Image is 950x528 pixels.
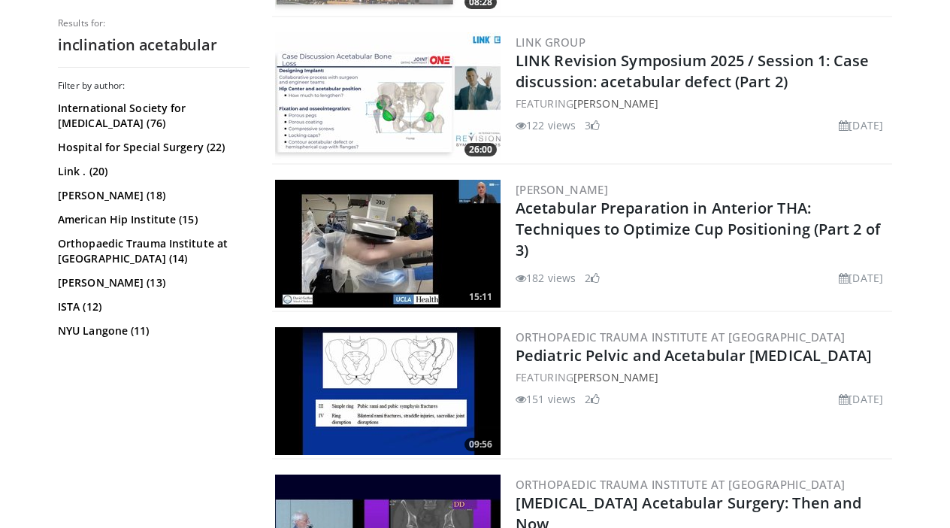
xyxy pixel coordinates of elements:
[58,275,246,290] a: [PERSON_NAME] (13)
[275,180,501,308] a: 15:11
[516,182,608,197] a: [PERSON_NAME]
[516,117,576,133] li: 122 views
[58,35,250,55] h2: inclination acetabular
[58,323,246,338] a: NYU Langone (11)
[516,477,846,492] a: Orthopaedic Trauma Institute at [GEOGRAPHIC_DATA]
[58,236,246,266] a: Orthopaedic Trauma Institute at [GEOGRAPHIC_DATA] (14)
[516,329,846,344] a: Orthopaedic Trauma Institute at [GEOGRAPHIC_DATA]
[573,370,658,384] a: [PERSON_NAME]
[275,32,501,160] a: 26:00
[516,369,889,385] div: FEATURING
[58,17,250,29] p: Results for:
[839,117,883,133] li: [DATE]
[516,35,585,50] a: LINK Group
[275,32,501,160] img: 1f996077-61f8-47c2-ad59-7d8001d08f30.300x170_q85_crop-smart_upscale.jpg
[516,391,576,407] li: 151 views
[516,345,873,366] a: Pediatric Pelvic and Acetabular [MEDICAL_DATA]
[516,270,576,286] li: 182 views
[275,327,501,455] a: 09:56
[839,391,883,407] li: [DATE]
[516,96,889,111] div: FEATURING
[464,290,497,304] span: 15:11
[464,143,497,156] span: 26:00
[275,180,501,308] img: 45caf13c-3501-4abc-8b84-9aabc06f3305.300x170_q85_crop-smart_upscale.jpg
[573,96,658,111] a: [PERSON_NAME]
[839,270,883,286] li: [DATE]
[58,164,246,179] a: Link . (20)
[516,50,870,92] a: LINK Revision Symposium 2025 / Session 1: Case discussion: acetabular defect (Part 2)
[58,188,246,203] a: [PERSON_NAME] (18)
[58,212,246,227] a: American Hip Institute (15)
[275,327,501,455] img: 17ebd2cc-a4ef-4747-9baf-62634c17b982.300x170_q85_crop-smart_upscale.jpg
[585,391,600,407] li: 2
[516,198,880,260] a: Acetabular Preparation in Anterior THA: Techniques to Optimize Cup Positioning (Part 2 of 3)
[58,140,246,155] a: Hospital for Special Surgery (22)
[58,101,246,131] a: International Society for [MEDICAL_DATA] (76)
[58,80,250,92] h3: Filter by author:
[58,299,246,314] a: ISTA (12)
[585,270,600,286] li: 2
[464,438,497,451] span: 09:56
[585,117,600,133] li: 3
